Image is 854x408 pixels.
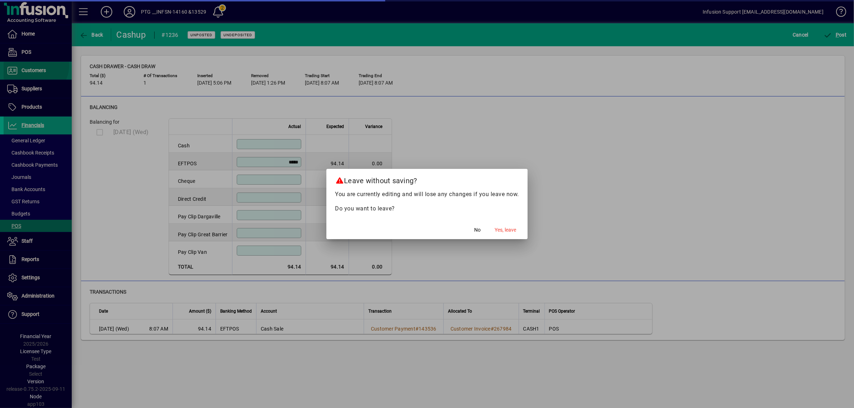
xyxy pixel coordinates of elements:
p: Do you want to leave? [335,204,519,213]
p: You are currently editing and will lose any changes if you leave now. [335,190,519,199]
h2: Leave without saving? [326,169,528,190]
span: No [474,226,481,234]
span: Yes, leave [495,226,516,234]
button: Yes, leave [492,223,519,236]
button: No [466,223,489,236]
